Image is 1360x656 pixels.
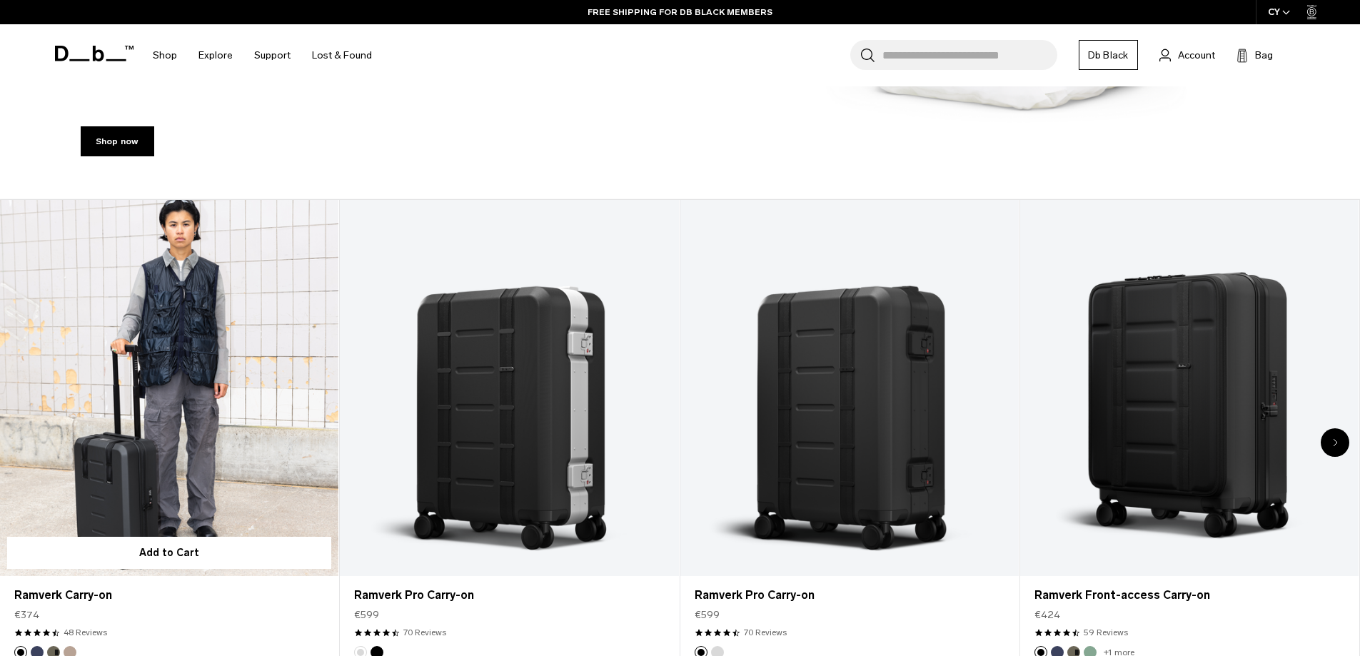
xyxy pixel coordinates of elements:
[354,587,664,604] a: Ramverk Pro Carry-on
[1321,428,1349,457] div: Next slide
[695,587,1004,604] a: Ramverk Pro Carry-on
[680,200,1019,576] a: Ramverk Pro Carry-on
[312,30,372,81] a: Lost & Found
[153,30,177,81] a: Shop
[81,126,154,156] a: Shop now
[1236,46,1273,64] button: Bag
[588,6,772,19] a: FREE SHIPPING FOR DB BLACK MEMBERS
[64,626,107,639] a: 48 reviews
[142,24,383,86] nav: Main Navigation
[7,537,331,569] button: Add to Cart
[1034,587,1344,604] a: Ramverk Front-access Carry-on
[1178,48,1215,63] span: Account
[14,607,39,622] span: €374
[340,200,678,576] a: Ramverk Pro Carry-on
[1084,626,1128,639] a: 59 reviews
[1255,48,1273,63] span: Bag
[198,30,233,81] a: Explore
[1079,40,1138,70] a: Db Black
[354,607,379,622] span: €599
[254,30,291,81] a: Support
[744,626,787,639] a: 70 reviews
[1020,200,1359,576] a: Ramverk Front-access Carry-on
[695,607,720,622] span: €599
[1159,46,1215,64] a: Account
[1034,607,1060,622] span: €424
[403,626,446,639] a: 70 reviews
[14,587,324,604] a: Ramverk Carry-on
